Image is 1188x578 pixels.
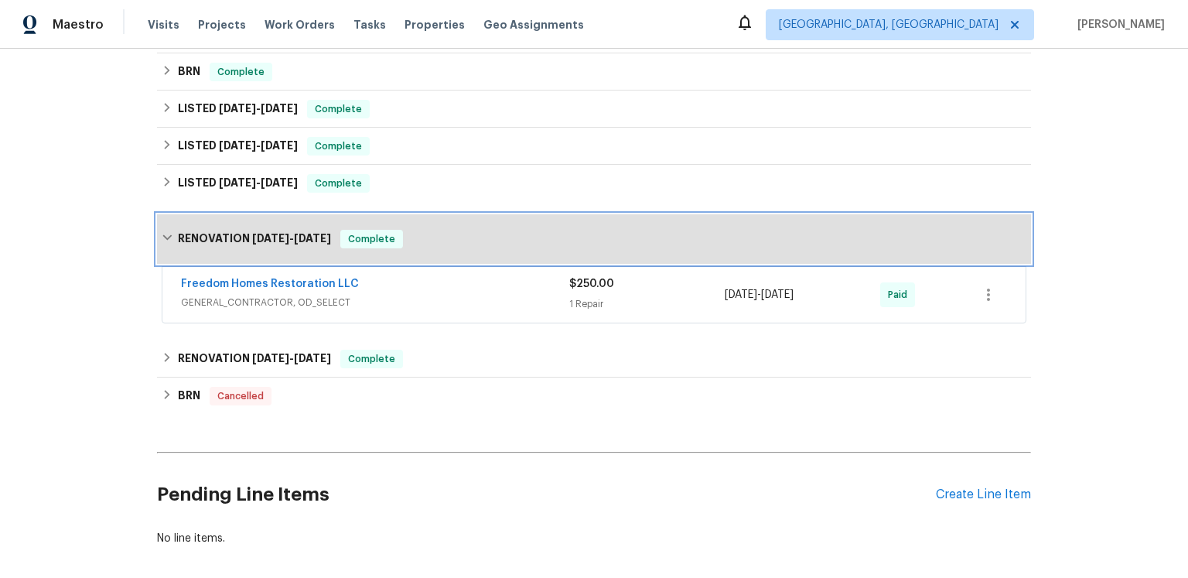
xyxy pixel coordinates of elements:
[148,17,179,32] span: Visits
[157,340,1031,378] div: RENOVATION [DATE]-[DATE]Complete
[294,353,331,364] span: [DATE]
[181,279,359,289] a: Freedom Homes Restoration LLC
[157,214,1031,264] div: RENOVATION [DATE]-[DATE]Complete
[342,231,401,247] span: Complete
[211,388,270,404] span: Cancelled
[252,353,331,364] span: -
[261,177,298,188] span: [DATE]
[1071,17,1165,32] span: [PERSON_NAME]
[252,233,331,244] span: -
[761,289,794,300] span: [DATE]
[178,174,298,193] h6: LISTED
[725,287,794,303] span: -
[261,103,298,114] span: [DATE]
[178,350,331,368] h6: RENOVATION
[353,19,386,30] span: Tasks
[342,351,401,367] span: Complete
[211,64,271,80] span: Complete
[157,459,936,531] h2: Pending Line Items
[888,287,913,303] span: Paid
[178,387,200,405] h6: BRN
[779,17,999,32] span: [GEOGRAPHIC_DATA], [GEOGRAPHIC_DATA]
[157,531,1031,546] div: No line items.
[53,17,104,32] span: Maestro
[725,289,757,300] span: [DATE]
[309,139,368,154] span: Complete
[219,177,298,188] span: -
[252,353,289,364] span: [DATE]
[569,279,614,289] span: $250.00
[219,140,256,151] span: [DATE]
[569,296,725,312] div: 1 Repair
[309,176,368,191] span: Complete
[219,103,298,114] span: -
[157,128,1031,165] div: LISTED [DATE]-[DATE]Complete
[219,177,256,188] span: [DATE]
[261,140,298,151] span: [DATE]
[936,487,1031,502] div: Create Line Item
[294,233,331,244] span: [DATE]
[309,101,368,117] span: Complete
[219,140,298,151] span: -
[265,17,335,32] span: Work Orders
[157,378,1031,415] div: BRN Cancelled
[178,63,200,81] h6: BRN
[178,100,298,118] h6: LISTED
[483,17,584,32] span: Geo Assignments
[219,103,256,114] span: [DATE]
[252,233,289,244] span: [DATE]
[181,295,569,310] span: GENERAL_CONTRACTOR, OD_SELECT
[178,230,331,248] h6: RENOVATION
[405,17,465,32] span: Properties
[157,165,1031,202] div: LISTED [DATE]-[DATE]Complete
[178,137,298,156] h6: LISTED
[198,17,246,32] span: Projects
[157,53,1031,91] div: BRN Complete
[157,91,1031,128] div: LISTED [DATE]-[DATE]Complete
